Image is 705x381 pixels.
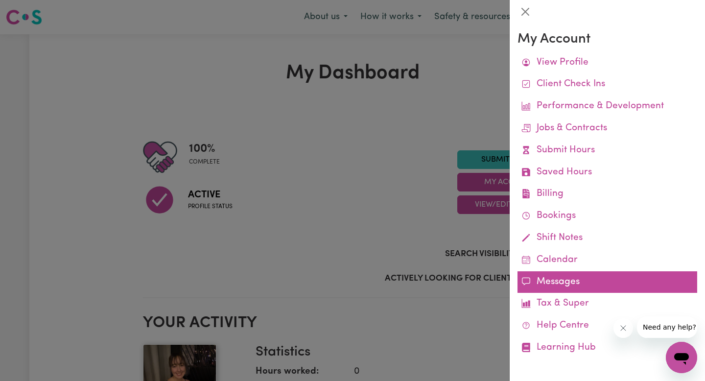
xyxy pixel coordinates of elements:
a: Jobs & Contracts [517,118,697,140]
a: Help Centre [517,315,697,337]
a: Calendar [517,249,697,271]
iframe: Close message [613,318,633,338]
a: View Profile [517,52,697,74]
h3: My Account [517,31,697,48]
button: Close [517,4,533,20]
a: Shift Notes [517,227,697,249]
a: Performance & Development [517,95,697,118]
a: Billing [517,183,697,205]
iframe: Message from company [637,316,697,338]
a: Bookings [517,205,697,227]
iframe: Button to launch messaging window [666,342,697,373]
a: Messages [517,271,697,293]
a: Saved Hours [517,162,697,184]
a: Learning Hub [517,337,697,359]
a: Submit Hours [517,140,697,162]
a: Client Check Ins [517,73,697,95]
a: Tax & Super [517,293,697,315]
